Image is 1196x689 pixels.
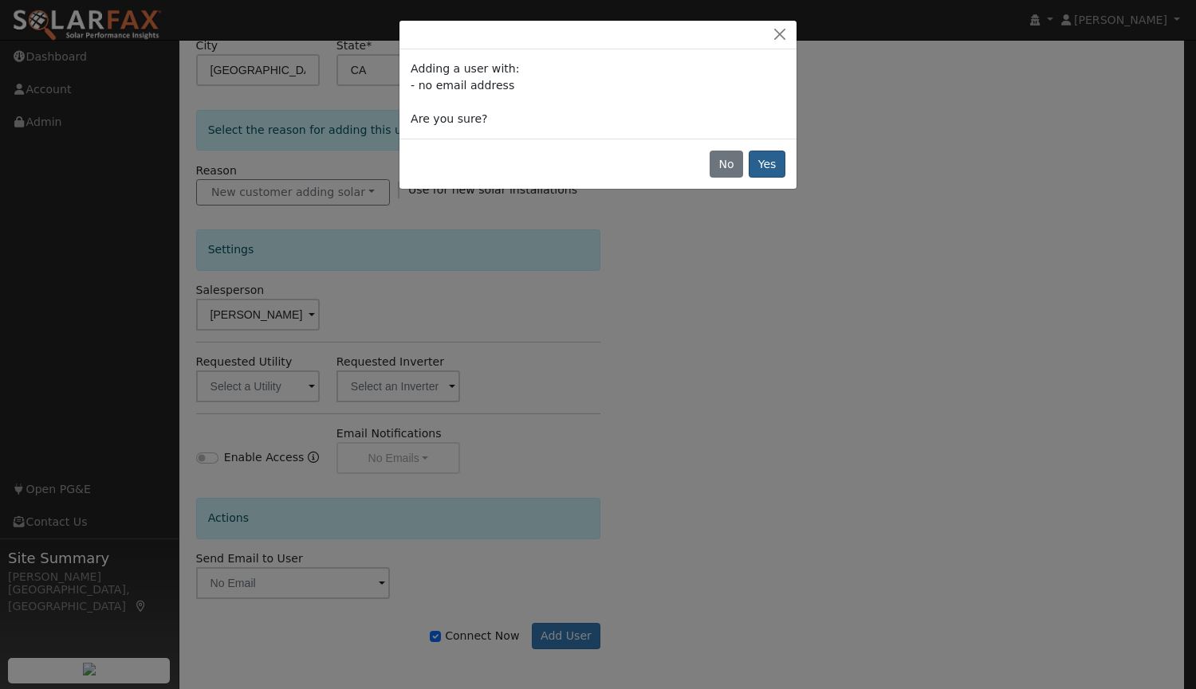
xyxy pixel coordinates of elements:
button: Close [769,26,791,43]
button: Yes [749,151,785,178]
span: Adding a user with: [411,62,519,75]
span: Are you sure? [411,112,487,125]
button: No [710,151,743,178]
span: - no email address [411,79,514,92]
